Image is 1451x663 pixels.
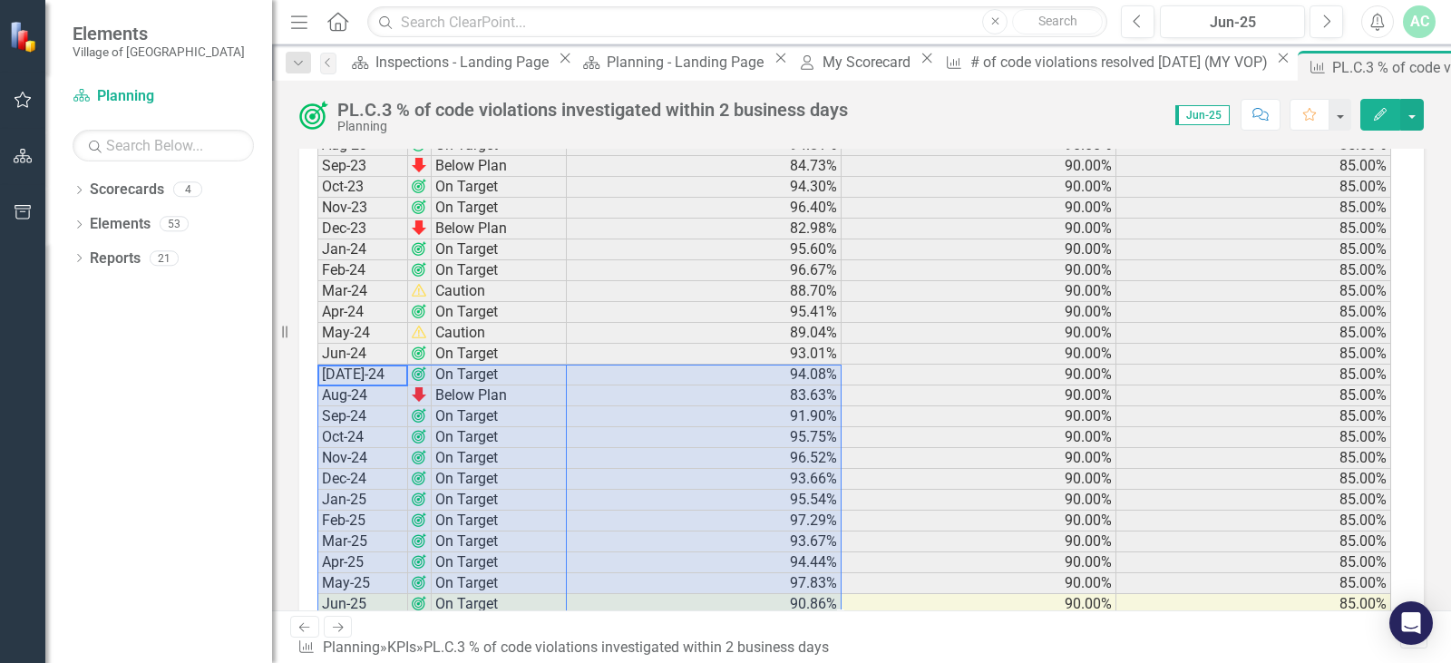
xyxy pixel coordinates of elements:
[793,51,916,73] a: My Scorecard
[432,406,567,427] td: On Target
[567,490,842,511] td: 95.54%
[1116,198,1391,219] td: 85.00%
[432,323,567,344] td: Caution
[432,302,567,323] td: On Target
[842,406,1116,427] td: 90.00%
[842,448,1116,469] td: 90.00%
[432,531,567,552] td: On Target
[412,158,426,172] img: yBxq+w9wE+YLw3yWdwAAAABJRU5ErkJggg==
[1116,239,1391,260] td: 85.00%
[346,51,554,73] a: Inspections - Landing Page
[432,469,567,490] td: On Target
[432,281,567,302] td: Caution
[1116,511,1391,531] td: 85.00%
[317,239,408,260] td: Jan-24
[970,51,1272,73] div: # of code violations resolved [DATE] (MY VOP)
[317,156,408,177] td: Sep-23
[432,490,567,511] td: On Target
[432,552,567,573] td: On Target
[1116,448,1391,469] td: 85.00%
[1116,385,1391,406] td: 85.00%
[337,120,848,133] div: Planning
[432,573,567,594] td: On Target
[567,156,842,177] td: 84.73%
[432,448,567,469] td: On Target
[432,219,567,239] td: Below Plan
[160,217,189,232] div: 53
[567,469,842,490] td: 93.66%
[73,23,245,44] span: Elements
[323,639,380,656] a: Planning
[567,573,842,594] td: 97.83%
[842,323,1116,344] td: 90.00%
[317,385,408,406] td: Aug-24
[1116,573,1391,594] td: 85.00%
[842,552,1116,573] td: 90.00%
[567,427,842,448] td: 95.75%
[412,200,426,214] img: A3ZSpzDUQmL+AAAAAElFTkSuQmCC
[842,594,1116,615] td: 90.00%
[567,531,842,552] td: 93.67%
[432,344,567,365] td: On Target
[1116,260,1391,281] td: 85.00%
[412,304,426,318] img: A3ZSpzDUQmL+AAAAAElFTkSuQmCC
[1116,552,1391,573] td: 85.00%
[412,179,426,193] img: A3ZSpzDUQmL+AAAAAElFTkSuQmCC
[432,177,567,198] td: On Target
[823,51,916,73] div: My Scorecard
[567,219,842,239] td: 82.98%
[317,365,408,385] td: [DATE]-24
[412,262,426,277] img: A3ZSpzDUQmL+AAAAAElFTkSuQmCC
[842,469,1116,490] td: 90.00%
[1166,12,1299,34] div: Jun-25
[1116,323,1391,344] td: 85.00%
[9,21,41,53] img: ClearPoint Strategy
[1116,594,1391,615] td: 85.00%
[842,260,1116,281] td: 90.00%
[1116,156,1391,177] td: 85.00%
[412,220,426,235] img: yBxq+w9wE+YLw3yWdwAAAABJRU5ErkJggg==
[367,6,1107,38] input: Search ClearPoint...
[90,214,151,235] a: Elements
[842,156,1116,177] td: 90.00%
[842,531,1116,552] td: 90.00%
[1116,281,1391,302] td: 85.00%
[317,531,408,552] td: Mar-25
[842,239,1116,260] td: 90.00%
[1403,5,1436,38] button: AC
[432,156,567,177] td: Below Plan
[432,260,567,281] td: On Target
[412,346,426,360] img: A3ZSpzDUQmL+AAAAAElFTkSuQmCC
[432,385,567,406] td: Below Plan
[1160,5,1305,38] button: Jun-25
[567,365,842,385] td: 94.08%
[1116,427,1391,448] td: 85.00%
[842,490,1116,511] td: 90.00%
[1116,490,1391,511] td: 85.00%
[842,198,1116,219] td: 90.00%
[842,177,1116,198] td: 90.00%
[577,51,769,73] a: Planning - Landing Page
[337,100,848,120] div: PL.C.3 % of code violations investigated within 2 business days
[567,177,842,198] td: 94.30%
[317,260,408,281] td: Feb-24
[842,344,1116,365] td: 90.00%
[299,101,328,130] img: On Target
[317,511,408,531] td: Feb-25
[412,241,426,256] img: A3ZSpzDUQmL+AAAAAElFTkSuQmCC
[317,552,408,573] td: Apr-25
[842,573,1116,594] td: 90.00%
[1116,177,1391,198] td: 85.00%
[317,281,408,302] td: Mar-24
[317,302,408,323] td: Apr-24
[412,325,426,339] img: fiTpbkl3SbrT+fjflsHMCx0AAMyPQgcAoAIUOgAAFaDQAQCoAIUOAEAFKHQAACpAoQMAUAEKHQCAClDoAABUgEIHAKACFDoAA...
[567,552,842,573] td: 94.44%
[567,385,842,406] td: 83.63%
[412,283,426,297] img: fiTpbkl3SbrT+fjflsHMCx0AAMyPQgcAoAIUOgAAFaDQAQCoAIUOAEAFKHQAACpAoQMAUAEKHQCAClDoAABUgEIHAKACFDoAA...
[432,198,567,219] td: On Target
[842,281,1116,302] td: 90.00%
[567,448,842,469] td: 96.52%
[567,406,842,427] td: 91.90%
[1116,406,1391,427] td: 85.00%
[317,406,408,427] td: Sep-24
